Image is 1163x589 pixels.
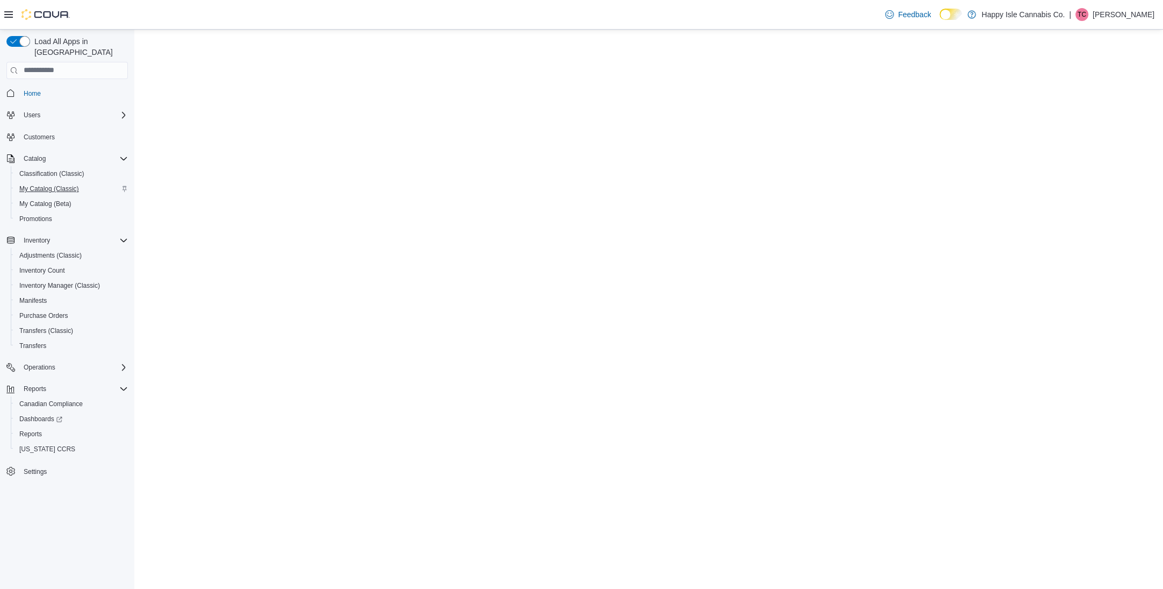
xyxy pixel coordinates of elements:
a: My Catalog (Classic) [15,182,83,195]
span: Customers [19,130,128,144]
span: My Catalog (Classic) [15,182,128,195]
button: Adjustments (Classic) [11,248,132,263]
span: Promotions [19,215,52,223]
button: Home [2,86,132,101]
button: Promotions [11,211,132,226]
span: Users [24,111,40,119]
span: Purchase Orders [15,309,128,322]
a: Reports [15,428,46,441]
span: Inventory Count [15,264,128,277]
a: Promotions [15,212,56,225]
button: Canadian Compliance [11,396,132,411]
button: Operations [19,361,60,374]
button: Manifests [11,293,132,308]
a: Dashboards [15,413,67,425]
a: [US_STATE] CCRS [15,443,80,456]
span: Operations [19,361,128,374]
div: Tarin Cooper [1075,8,1088,21]
nav: Complex example [6,81,128,507]
span: Inventory Manager (Classic) [15,279,128,292]
button: Users [19,109,45,122]
a: Inventory Count [15,264,69,277]
a: Settings [19,465,51,478]
span: My Catalog (Beta) [19,200,71,208]
span: Dashboards [15,413,128,425]
button: Catalog [2,151,132,166]
span: Catalog [19,152,128,165]
button: Reports [19,382,51,395]
a: Feedback [881,4,935,25]
span: Home [24,89,41,98]
span: Manifests [19,296,47,305]
a: Dashboards [11,411,132,427]
span: Load All Apps in [GEOGRAPHIC_DATA] [30,36,128,58]
a: Adjustments (Classic) [15,249,86,262]
span: Promotions [15,212,128,225]
button: Transfers (Classic) [11,323,132,338]
button: Inventory [19,234,54,247]
span: Reports [19,430,42,438]
a: Purchase Orders [15,309,73,322]
span: Manifests [15,294,128,307]
p: | [1069,8,1071,21]
span: Reports [24,385,46,393]
span: Feedback [898,9,931,20]
span: Classification (Classic) [19,169,84,178]
button: Customers [2,129,132,145]
span: Purchase Orders [19,311,68,320]
span: Inventory Count [19,266,65,275]
button: Purchase Orders [11,308,132,323]
a: Home [19,87,45,100]
button: [US_STATE] CCRS [11,442,132,457]
span: Inventory Manager (Classic) [19,281,100,290]
button: Settings [2,463,132,479]
span: Operations [24,363,55,372]
span: Dashboards [19,415,62,423]
a: Customers [19,131,59,144]
a: Transfers [15,339,51,352]
span: Adjustments (Classic) [19,251,82,260]
span: Inventory [19,234,128,247]
p: [PERSON_NAME] [1093,8,1154,21]
span: Users [19,109,128,122]
button: Reports [2,381,132,396]
a: Canadian Compliance [15,398,87,410]
button: My Catalog (Beta) [11,196,132,211]
span: Reports [19,382,128,395]
span: Washington CCRS [15,443,128,456]
button: My Catalog (Classic) [11,181,132,196]
img: Cova [21,9,70,20]
a: Classification (Classic) [15,167,89,180]
span: Transfers (Classic) [15,324,128,337]
span: [US_STATE] CCRS [19,445,75,453]
span: Inventory [24,236,50,245]
span: Transfers [19,342,46,350]
span: My Catalog (Classic) [19,184,79,193]
span: Settings [19,464,128,478]
span: My Catalog (Beta) [15,197,128,210]
button: Reports [11,427,132,442]
button: Inventory [2,233,132,248]
span: Adjustments (Classic) [15,249,128,262]
span: Canadian Compliance [19,400,83,408]
span: Transfers (Classic) [19,327,73,335]
span: TC [1078,8,1086,21]
input: Dark Mode [939,9,962,20]
span: Classification (Classic) [15,167,128,180]
button: Inventory Count [11,263,132,278]
span: Transfers [15,339,128,352]
button: Operations [2,360,132,375]
span: Settings [24,467,47,476]
span: Catalog [24,154,46,163]
a: Inventory Manager (Classic) [15,279,104,292]
a: Manifests [15,294,51,307]
span: Canadian Compliance [15,398,128,410]
span: Customers [24,133,55,141]
span: Home [19,87,128,100]
button: Users [2,108,132,123]
a: Transfers (Classic) [15,324,77,337]
button: Catalog [19,152,50,165]
a: My Catalog (Beta) [15,197,76,210]
button: Inventory Manager (Classic) [11,278,132,293]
